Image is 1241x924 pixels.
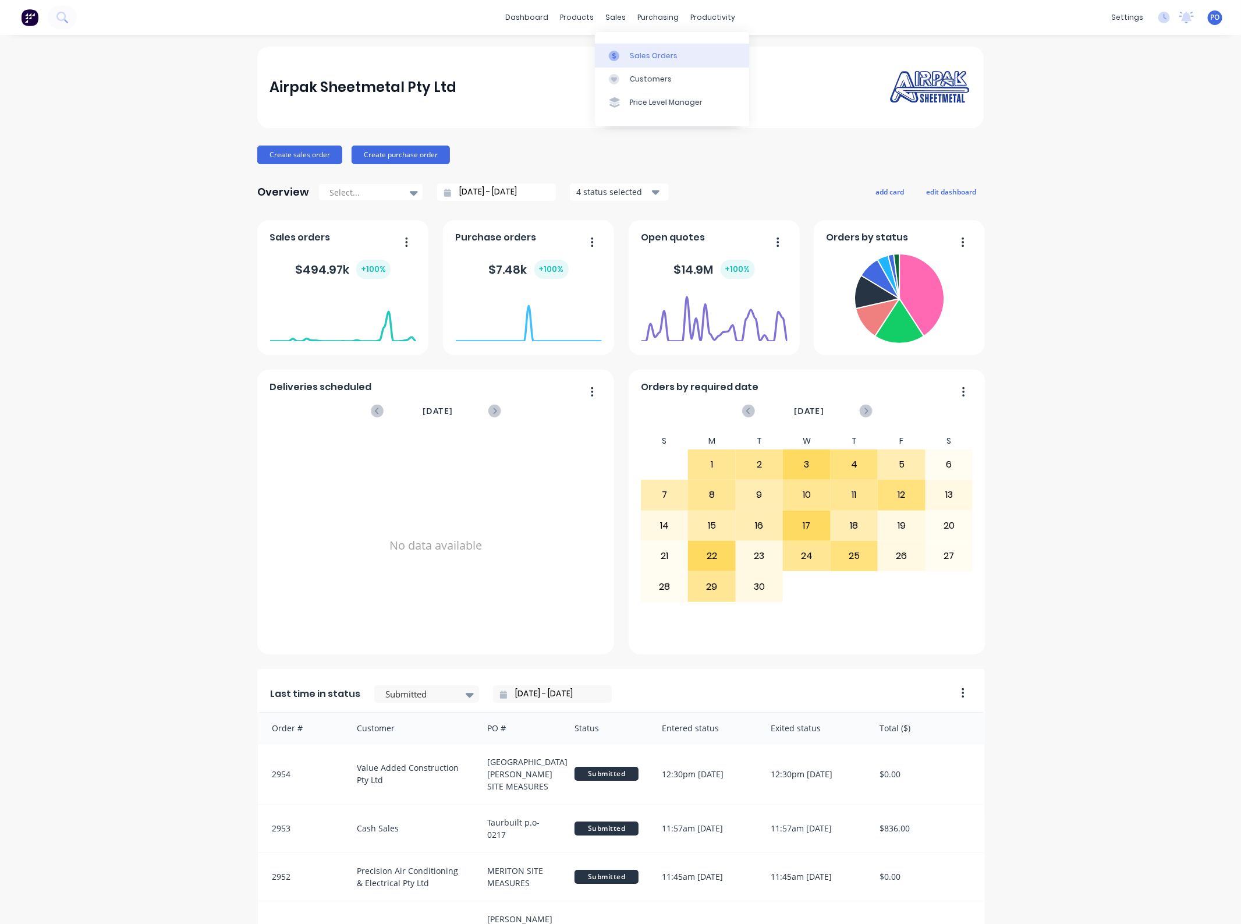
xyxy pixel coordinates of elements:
div: 12:30pm [DATE] [650,744,759,804]
span: [DATE] [794,405,824,417]
div: PO # [476,713,563,744]
div: + 100 % [534,260,569,279]
div: $0.00 [868,744,984,804]
a: Price Level Manager [595,91,749,114]
div: Overview [257,180,309,204]
div: 26 [878,541,925,571]
div: F [878,433,926,449]
div: Customers [630,74,672,84]
div: sales [600,9,632,26]
div: + 100 % [721,260,755,279]
div: $ 14.9M [674,260,755,279]
div: 28 [641,572,688,601]
div: 16 [736,511,783,540]
div: 3 [783,450,830,479]
div: 11:57am [DATE] [650,805,759,852]
div: MERITON SITE MEASURES [476,853,563,901]
div: 10 [783,480,830,509]
span: Purchase orders [456,231,537,245]
div: $0.00 [868,853,984,901]
div: 18 [831,511,878,540]
a: dashboard [500,9,555,26]
div: 17 [783,511,830,540]
div: settings [1105,9,1149,26]
div: 30 [736,572,783,601]
div: $ 494.97k [295,260,391,279]
div: M [688,433,736,449]
input: Filter by date [507,685,607,703]
span: PO [1211,12,1220,23]
a: Sales Orders [595,44,749,67]
div: 7 [641,480,688,509]
div: 14 [641,511,688,540]
div: 22 [689,541,735,571]
span: Submitted [575,870,639,884]
div: 2 [736,450,783,479]
a: Customers [595,68,749,91]
div: 4 [831,450,878,479]
button: edit dashboard [919,184,984,199]
div: 5 [878,450,925,479]
div: 2954 [258,744,345,804]
div: Entered status [650,713,759,744]
button: 4 status selected [570,183,669,201]
span: Orders by required date [641,380,759,394]
div: Taurbuilt p.o-0217 [476,805,563,852]
span: Last time in status [270,687,360,701]
span: Deliveries scheduled [270,380,372,394]
div: Price Level Manager [630,97,703,108]
span: Open quotes [641,231,705,245]
div: 2953 [258,805,345,852]
div: 19 [878,511,925,540]
div: 4 status selected [576,186,650,198]
span: [DATE] [423,405,453,417]
div: Exited status [759,713,868,744]
div: products [555,9,600,26]
div: S [926,433,973,449]
div: T [736,433,783,449]
div: 11:57am [DATE] [759,805,868,852]
div: 27 [926,541,973,571]
div: No data available [270,433,602,659]
div: 12 [878,480,925,509]
span: Orders by status [827,231,909,245]
div: 1 [689,450,735,479]
div: 8 [689,480,735,509]
div: Order # [258,713,345,744]
div: 21 [641,541,688,571]
div: 23 [736,541,783,571]
div: Airpak Sheetmetal Pty Ltd [270,76,457,99]
div: Total ($) [868,713,984,744]
img: Airpak Sheetmetal Pty Ltd [889,69,971,105]
div: Cash Sales [345,805,476,852]
span: Submitted [575,822,639,836]
img: Factory [21,9,38,26]
button: Create sales order [257,146,342,164]
div: 2952 [258,853,345,901]
span: Submitted [575,767,639,781]
div: 20 [926,511,973,540]
div: W [783,433,831,449]
div: Status [563,713,650,744]
div: 13 [926,480,973,509]
div: [GEOGRAPHIC_DATA][PERSON_NAME] SITE MEASURES [476,744,563,804]
div: S [641,433,689,449]
div: 29 [689,572,735,601]
div: 25 [831,541,878,571]
div: 11:45am [DATE] [650,853,759,901]
div: 15 [689,511,735,540]
div: + 100 % [356,260,391,279]
div: $836.00 [868,805,984,852]
div: 9 [736,480,783,509]
div: 6 [926,450,973,479]
div: Customer [345,713,476,744]
button: add card [868,184,912,199]
div: purchasing [632,9,685,26]
div: 11 [831,480,878,509]
div: Sales Orders [630,51,678,61]
div: $ 7.48k [489,260,569,279]
span: Sales orders [270,231,331,245]
div: Value Added Construction Pty Ltd [345,744,476,804]
div: 12:30pm [DATE] [759,744,868,804]
div: 11:45am [DATE] [759,853,868,901]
